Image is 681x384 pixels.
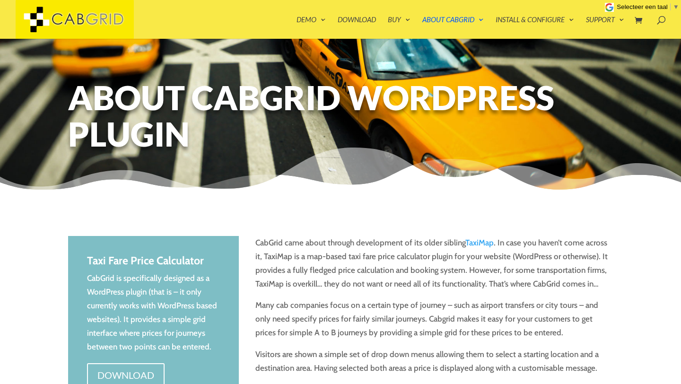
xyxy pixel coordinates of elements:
[297,16,326,39] a: Demo
[617,3,667,10] span: Selecteer een taal
[388,16,410,39] a: Buy
[255,298,613,348] p: Many cab companies focus on a certain type of journey – such as airport transfers or city tours –...
[673,3,679,10] span: ▼
[255,348,613,383] p: Visitors are shown a simple set of drop down menus allowing them to select a starting location an...
[87,255,220,271] h2: Taxi Fare Price Calculator
[617,3,679,10] a: Selecteer een taal​
[68,79,613,157] h1: About CabGrid WordPress Plugin
[496,16,574,39] a: Install & Configure
[670,3,671,10] span: ​
[255,236,613,299] p: CabGrid came about through development of its older sibling . In case you haven’t come across it,...
[622,325,681,370] iframe: chat widget
[465,238,494,247] a: TaxiMap
[16,13,134,23] a: CabGrid Taxi Plugin
[422,16,484,39] a: About CabGrid
[87,271,220,353] p: CabGrid is specifically designed as a WordPress plugin (that is – it only currently works with Wo...
[586,16,624,39] a: Support
[338,16,376,39] a: Download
